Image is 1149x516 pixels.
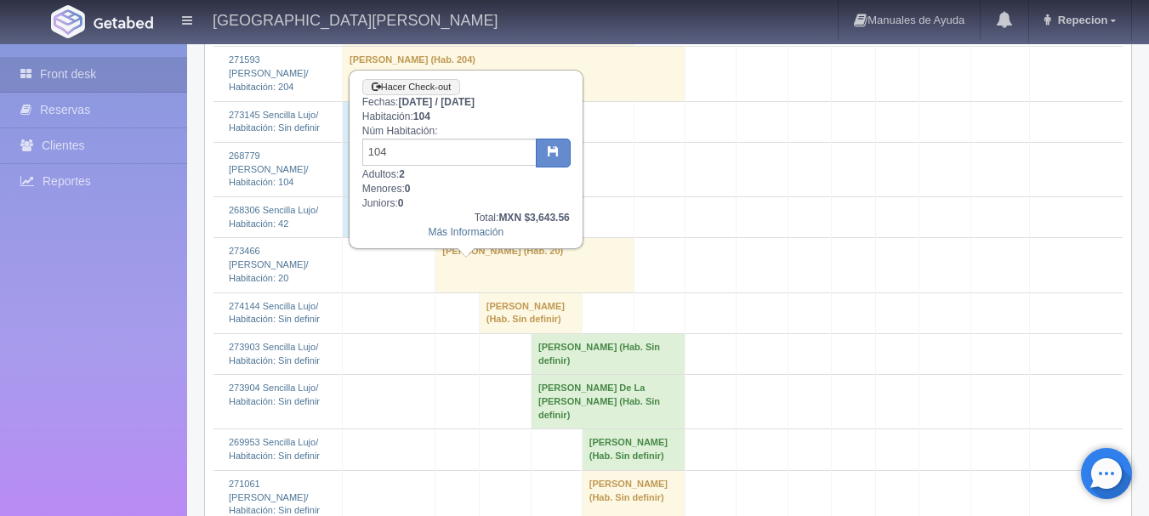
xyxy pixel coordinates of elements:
[229,301,320,325] a: 274144 Sencilla Lujo/Habitación: Sin definir
[229,246,309,282] a: 273466 [PERSON_NAME]/Habitación: 20
[229,437,320,461] a: 269953 Sencilla Lujo/Habitación: Sin definir
[229,150,309,187] a: 268779 [PERSON_NAME]/Habitación: 104
[229,54,309,91] a: 271593 [PERSON_NAME]/Habitación: 204
[343,142,583,196] td: [PERSON_NAME] (Hab. 104)
[51,5,85,38] img: Getabed
[343,101,480,142] td: [PERSON_NAME] (Hab. Sin definir)
[413,111,430,122] b: 104
[229,342,320,366] a: 273903 Sencilla Lujo/Habitación: Sin definir
[362,139,537,166] input: Sin definir
[350,71,582,247] div: Fechas: Habitación: Núm Habitación: Adultos: Menores: Juniors:
[582,429,685,470] td: [PERSON_NAME] (Hab. Sin definir)
[213,9,498,30] h4: [GEOGRAPHIC_DATA][PERSON_NAME]
[399,168,405,180] b: 2
[398,197,404,209] b: 0
[229,205,318,229] a: 268306 Sencilla Lujo/Habitación: 42
[428,226,503,238] a: Más Información
[362,211,570,225] div: Total:
[94,16,153,29] img: Getabed
[229,383,320,406] a: 273904 Sencilla Lujo/Habitación: Sin definir
[532,333,685,374] td: [PERSON_NAME] (Hab. Sin definir)
[405,183,411,195] b: 0
[398,96,475,108] b: [DATE] / [DATE]
[343,197,583,238] td: [PERSON_NAME] (Hab. 42)
[362,79,461,95] a: Hacer Check-out
[229,110,320,133] a: 273145 Sencilla Lujo/Habitación: Sin definir
[435,238,634,292] td: [PERSON_NAME] (Hab. 20)
[1054,14,1108,26] span: Repecion
[498,212,569,224] b: MXN $3,643.56
[532,375,685,429] td: [PERSON_NAME] De La [PERSON_NAME] (Hab. Sin definir)
[343,47,685,101] td: [PERSON_NAME] (Hab. 204)
[229,479,320,515] a: 271061 [PERSON_NAME]/Habitación: Sin definir
[479,292,582,333] td: [PERSON_NAME] (Hab. Sin definir)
